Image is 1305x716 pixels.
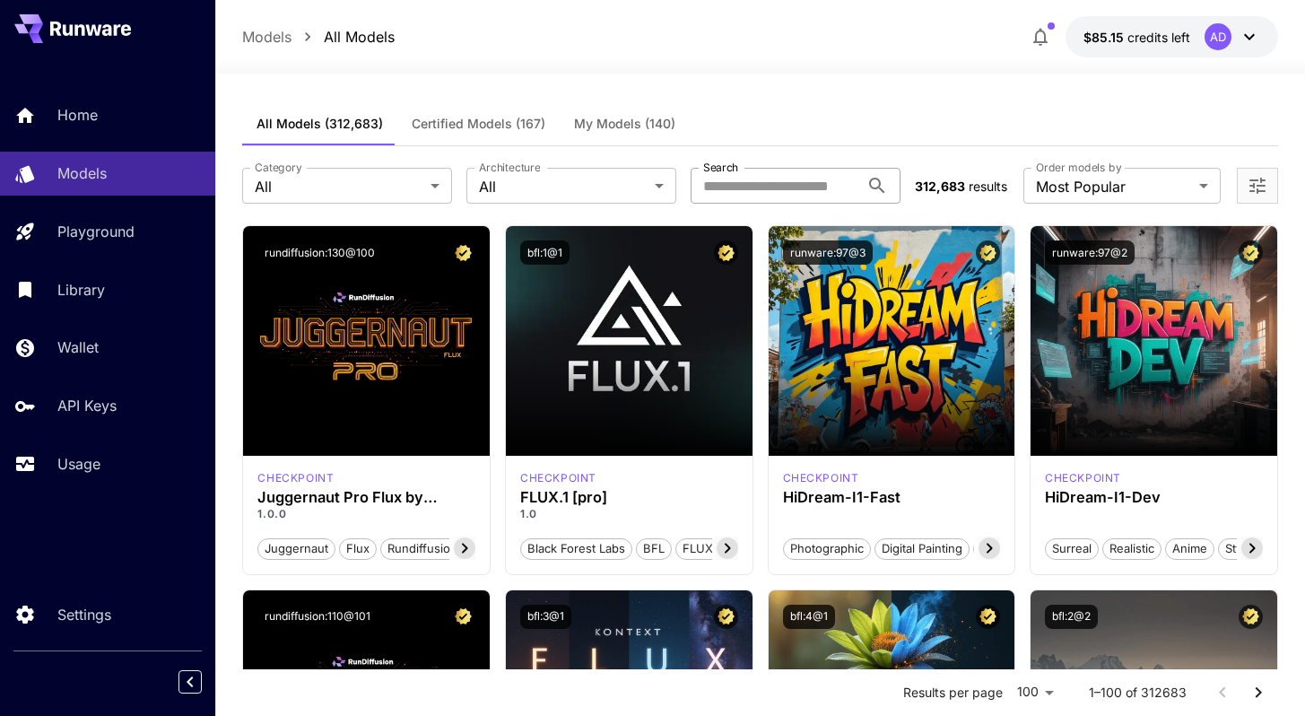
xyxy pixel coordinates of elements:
button: Certified Model – Vetted for best performance and includes a commercial license. [451,605,475,629]
div: HiDream Fast [783,470,859,486]
span: My Models (140) [574,116,675,132]
p: checkpoint [257,470,334,486]
label: Category [255,160,302,175]
div: fluxpro [520,470,596,486]
p: 1–100 of 312683 [1089,684,1187,702]
span: results [969,179,1007,194]
div: AD [1205,23,1231,50]
button: Cinematic [973,537,1042,560]
span: $85.15 [1083,30,1127,45]
button: runware:97@2 [1045,240,1135,265]
button: BFL [636,537,672,560]
span: Certified Models (167) [412,116,545,132]
button: Black Forest Labs [520,537,632,560]
h3: FLUX.1 [pro] [520,489,738,506]
span: All [479,176,648,197]
button: rundiffusion:110@101 [257,605,378,629]
button: Anime [1165,537,1214,560]
label: Architecture [479,160,540,175]
button: Photographic [783,537,871,560]
a: All Models [324,26,395,48]
p: Usage [57,453,100,475]
span: Realistic [1103,540,1161,558]
span: Black Forest Labs [521,540,631,558]
span: Photographic [784,540,870,558]
button: runware:97@3 [783,240,873,265]
button: Certified Model – Vetted for best performance and includes a commercial license. [451,240,475,265]
div: 100 [1010,679,1060,705]
button: Realistic [1102,537,1161,560]
div: FLUX.1 D [257,470,334,486]
label: Search [703,160,738,175]
span: All [255,176,423,197]
span: BFL [637,540,671,558]
span: rundiffusion [381,540,464,558]
span: Anime [1166,540,1214,558]
p: API Keys [57,395,117,416]
button: juggernaut [257,537,335,560]
span: 312,683 [915,179,965,194]
div: $85.15375 [1083,28,1190,47]
button: rundiffusion:130@100 [257,240,382,265]
p: Library [57,279,105,301]
p: Playground [57,221,135,242]
h3: Juggernaut Pro Flux by RunDiffusion [257,489,475,506]
button: bfl:2@2 [1045,605,1098,629]
button: Certified Model – Vetted for best performance and includes a commercial license. [976,605,1000,629]
button: Collapse sidebar [178,670,202,694]
p: Results per page [903,684,1003,702]
button: Certified Model – Vetted for best performance and includes a commercial license. [714,240,738,265]
span: All Models (312,683) [257,116,383,132]
button: bfl:3@1 [520,605,571,629]
h3: HiDream-I1-Dev [1045,489,1263,506]
span: flux [340,540,376,558]
label: Order models by [1036,160,1121,175]
p: 1.0 [520,506,738,522]
button: rundiffusion [380,537,465,560]
span: Surreal [1046,540,1098,558]
h3: HiDream-I1-Fast [783,489,1001,506]
button: Surreal [1045,537,1099,560]
button: Certified Model – Vetted for best performance and includes a commercial license. [714,605,738,629]
p: Wallet [57,336,99,358]
button: flux [339,537,377,560]
button: $85.15375AD [1066,16,1278,57]
span: FLUX.1 [pro] [676,540,758,558]
p: 1.0.0 [257,506,475,522]
button: Certified Model – Vetted for best performance and includes a commercial license. [1239,605,1263,629]
span: Stylized [1219,540,1275,558]
a: Models [242,26,291,48]
p: Settings [57,604,111,625]
p: checkpoint [783,470,859,486]
button: Go to next page [1240,675,1276,711]
button: Digital Painting [874,537,970,560]
button: Stylized [1218,537,1275,560]
p: checkpoint [1045,470,1121,486]
p: Home [57,104,98,126]
span: juggernaut [258,540,335,558]
p: checkpoint [520,470,596,486]
button: FLUX.1 [pro] [675,537,759,560]
span: credits left [1127,30,1190,45]
span: Digital Painting [875,540,969,558]
button: bfl:1@1 [520,240,570,265]
div: HiDream Dev [1045,470,1121,486]
span: Most Popular [1036,176,1192,197]
nav: breadcrumb [242,26,395,48]
div: Collapse sidebar [192,666,215,698]
p: Models [57,162,107,184]
button: Certified Model – Vetted for best performance and includes a commercial license. [1239,240,1263,265]
button: Certified Model – Vetted for best performance and includes a commercial license. [976,240,1000,265]
button: bfl:4@1 [783,605,835,629]
button: Open more filters [1247,175,1268,197]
